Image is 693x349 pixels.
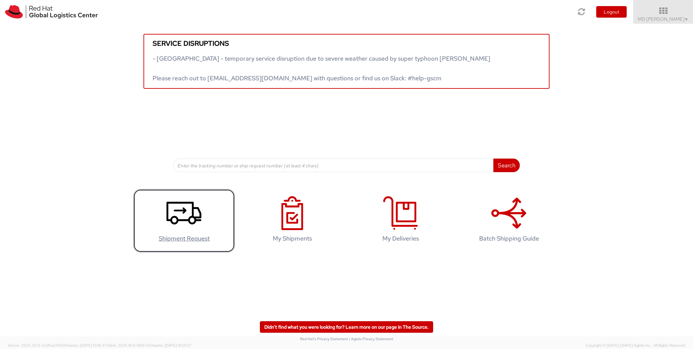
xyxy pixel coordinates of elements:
button: Logout [596,6,627,18]
h4: My Deliveries [357,235,444,242]
span: ▼ [685,17,689,22]
h4: Shipment Request [140,235,228,242]
span: Copyright © [DATE]-[DATE] Agistix Inc., All Rights Reserved [586,343,685,348]
h5: Service disruptions [153,40,540,47]
span: MD [PERSON_NAME] [638,16,689,22]
input: Enter the tracking number or ship request number (at least 4 chars) [173,159,494,172]
a: Batch Shipping Guide [458,189,560,252]
span: master, [DATE] 10:18:31 [67,343,105,348]
button: Search [493,159,520,172]
span: master, [DATE] 10:01:07 [152,343,192,348]
a: Service disruptions - [GEOGRAPHIC_DATA] - temporary service disruption due to severe weather caus... [143,34,550,89]
span: Server: 2025.20.0-32d5ea39505 [8,343,105,348]
a: Didn't find what you were looking for? Learn more on our page in The Source. [260,321,433,333]
a: Shipment Request [133,189,235,252]
a: | Agistix Privacy Statement [349,336,393,341]
a: Red Hat's Privacy Statement [300,336,348,341]
span: Client: 2025.18.0-fd567a5 [106,343,192,348]
h4: Batch Shipping Guide [465,235,553,242]
a: My Deliveries [350,189,451,252]
a: My Shipments [242,189,343,252]
h4: My Shipments [249,235,336,242]
img: rh-logistics-00dfa346123c4ec078e1.svg [5,5,98,19]
span: - [GEOGRAPHIC_DATA] - temporary service disruption due to severe weather caused by super typhoon ... [153,55,490,82]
